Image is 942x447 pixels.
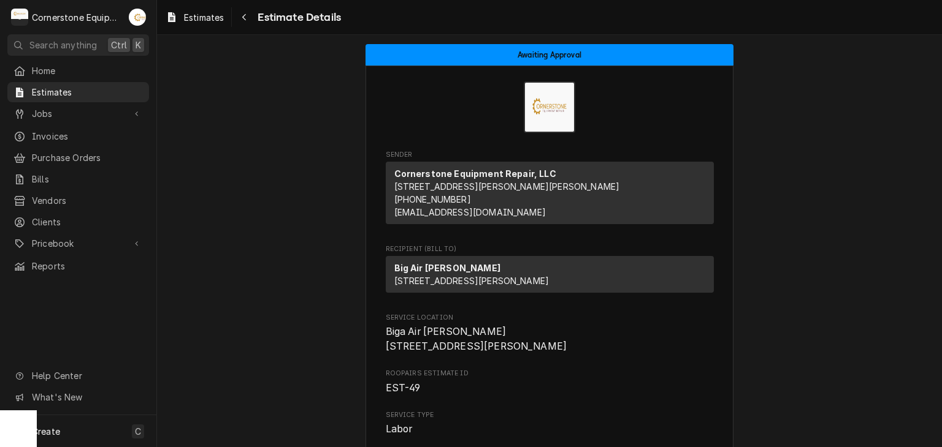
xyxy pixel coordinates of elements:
[32,391,142,404] span: What's New
[129,9,146,26] div: AB
[7,366,149,386] a: Go to Help Center
[386,162,714,229] div: Sender
[386,150,714,160] span: Sender
[7,212,149,232] a: Clients
[32,216,143,228] span: Clients
[386,369,714,395] div: Roopairs Estimate ID
[7,148,149,168] a: Purchase Orders
[7,34,149,56] button: Search anythingCtrlK
[161,7,229,28] a: Estimates
[7,103,149,124] a: Go to Jobs
[135,425,141,438] span: C
[129,9,146,26] div: Andrew Buigues's Avatar
[386,162,714,224] div: Sender
[32,173,143,186] span: Bills
[386,313,714,323] span: Service Location
[7,387,149,407] a: Go to What's New
[32,107,124,120] span: Jobs
[366,44,733,66] div: Status
[386,325,714,353] span: Service Location
[254,9,341,26] span: Estimate Details
[7,190,149,211] a: Vendors
[136,39,141,51] span: K
[234,7,254,27] button: Navigate back
[394,276,549,286] span: [STREET_ADDRESS][PERSON_NAME]
[7,256,149,276] a: Reports
[394,263,500,273] strong: Big Air [PERSON_NAME]
[7,169,149,189] a: Bills
[386,410,714,420] span: Service Type
[386,382,421,394] span: EST-49
[386,326,567,352] span: Biga Air [PERSON_NAME] [STREET_ADDRESS][PERSON_NAME]
[32,130,143,143] span: Invoices
[394,207,546,217] a: [EMAIL_ADDRESS][DOMAIN_NAME]
[386,422,714,437] span: Service Type
[394,168,556,179] strong: Cornerstone Equipment Repair, LLC
[7,61,149,81] a: Home
[386,381,714,396] span: Roopairs Estimate ID
[29,39,97,51] span: Search anything
[386,256,714,298] div: Recipient (Bill To)
[32,151,143,164] span: Purchase Orders
[32,86,143,99] span: Estimates
[111,39,127,51] span: Ctrl
[32,237,124,250] span: Pricebook
[7,233,149,254] a: Go to Pricebook
[386,313,714,354] div: Service Location
[386,244,714,254] span: Recipient (Bill To)
[11,9,28,26] div: C
[386,150,714,230] div: Estimate Sender
[32,369,142,382] span: Help Center
[386,423,413,435] span: Labor
[394,194,471,205] a: [PHONE_NUMBER]
[518,51,581,59] span: Awaiting Approval
[386,244,714,298] div: Estimate Recipient
[524,81,575,133] img: Logo
[32,260,143,272] span: Reports
[386,369,714,378] span: Roopairs Estimate ID
[386,256,714,293] div: Recipient (Bill To)
[32,64,143,77] span: Home
[7,126,149,146] a: Invoices
[184,11,224,24] span: Estimates
[386,410,714,437] div: Service Type
[394,181,620,192] span: [STREET_ADDRESS][PERSON_NAME][PERSON_NAME]
[11,9,28,26] div: Cornerstone Equipment Repair, LLC's Avatar
[32,11,122,24] div: Cornerstone Equipment Repair, LLC
[32,426,60,437] span: Create
[7,82,149,102] a: Estimates
[32,194,143,207] span: Vendors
